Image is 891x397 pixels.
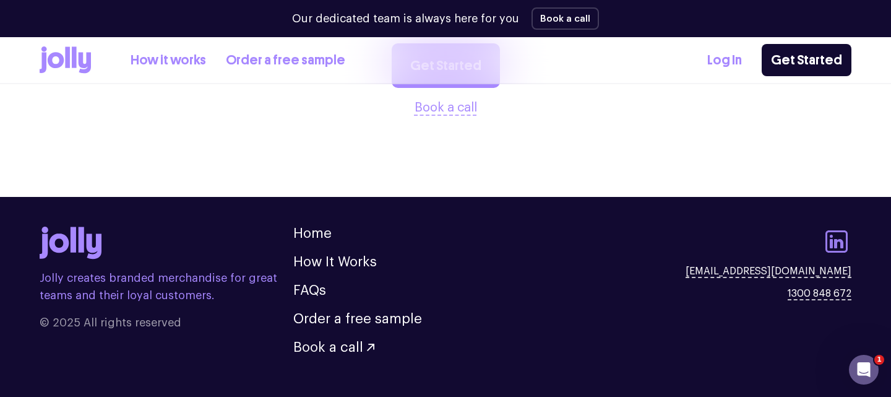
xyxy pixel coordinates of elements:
p: Jolly creates branded merchandise for great teams and their loyal customers. [40,269,293,304]
a: How it works [131,50,206,71]
span: Book a call [293,341,363,354]
a: Order a free sample [293,312,422,326]
a: Home [293,227,332,240]
button: Book a call [532,7,599,30]
a: 1300 848 672 [788,286,851,301]
a: [EMAIL_ADDRESS][DOMAIN_NAME] [686,264,851,279]
a: How It Works [293,255,377,269]
a: Log In [707,50,742,71]
span: © 2025 All rights reserved [40,314,293,331]
button: Book a call [415,98,477,118]
iframe: Intercom live chat [849,355,879,385]
button: Book a call [293,341,374,354]
a: Order a free sample [226,50,345,71]
a: Get Started [762,44,851,76]
p: Our dedicated team is always here for you [292,11,519,27]
span: 1 [874,355,884,365]
a: FAQs [293,284,326,297]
